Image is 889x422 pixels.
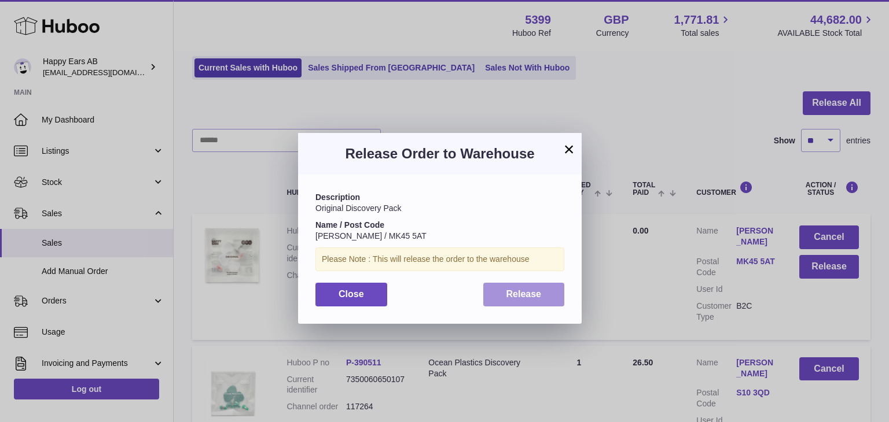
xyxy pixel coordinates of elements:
[506,289,542,299] span: Release
[315,247,564,271] div: Please Note : This will release the order to the warehouse
[315,231,427,240] span: [PERSON_NAME] / MK45 5AT
[483,283,565,306] button: Release
[315,145,564,163] h3: Release Order to Warehouse
[315,283,387,306] button: Close
[315,203,402,213] span: Original Discovery Pack
[315,220,384,229] strong: Name / Post Code
[562,142,576,156] button: ×
[339,289,364,299] span: Close
[315,193,360,202] strong: Description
